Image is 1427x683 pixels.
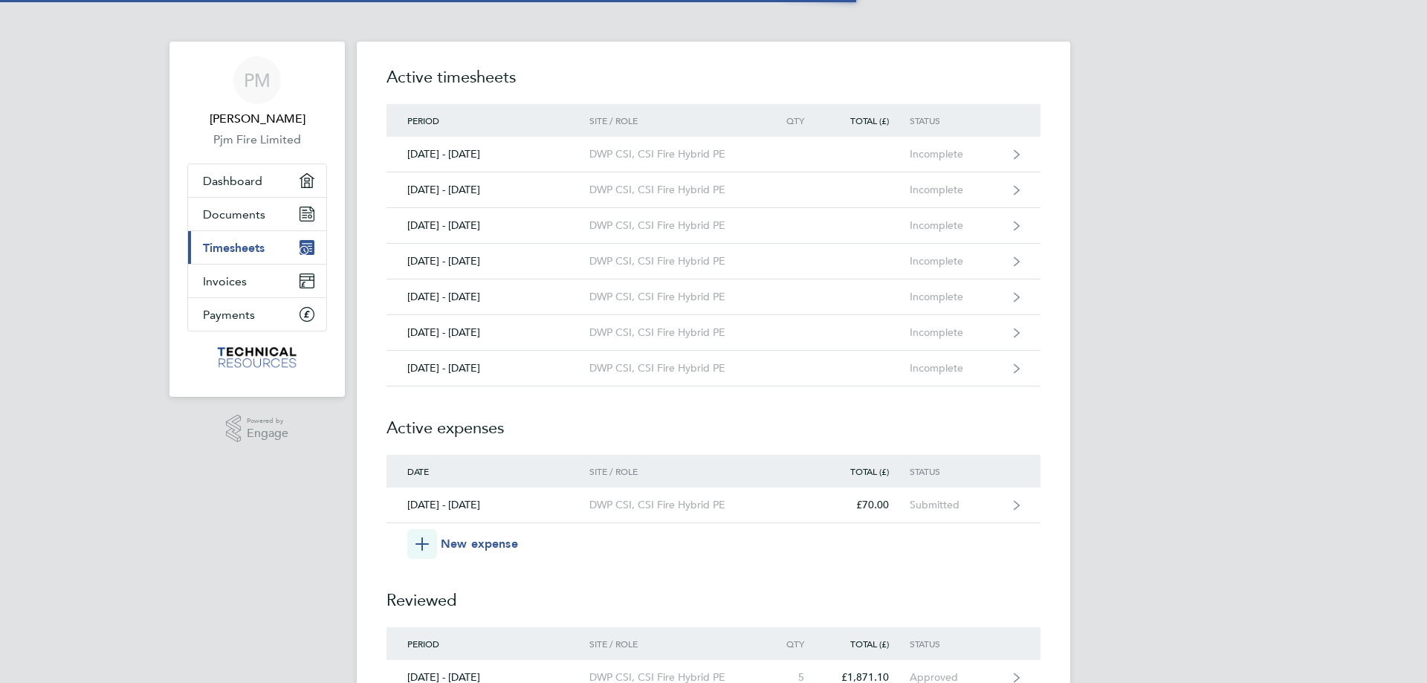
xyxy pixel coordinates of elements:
img: technicalresources-logo-retina.png [216,346,300,370]
h2: Active expenses [386,386,1041,455]
div: Submitted [910,499,1001,511]
div: DWP CSI, CSI Fire Hybrid PE [589,326,760,339]
div: [DATE] - [DATE] [386,184,589,196]
div: [DATE] - [DATE] [386,291,589,303]
span: Period [407,638,439,650]
a: [DATE] - [DATE]DWP CSI, CSI Fire Hybrid PEIncomplete [386,315,1041,351]
a: Payments [188,298,326,331]
span: Documents [203,207,265,221]
button: New expense [407,529,518,559]
a: [DATE] - [DATE]DWP CSI, CSI Fire Hybrid PEIncomplete [386,208,1041,244]
div: [DATE] - [DATE] [386,362,589,375]
a: [DATE] - [DATE]DWP CSI, CSI Fire Hybrid PEIncomplete [386,244,1041,279]
div: Total (£) [825,638,910,649]
div: Date [386,466,589,476]
div: DWP CSI, CSI Fire Hybrid PE [589,184,760,196]
div: Incomplete [910,148,1001,161]
a: [DATE] - [DATE]DWP CSI, CSI Fire Hybrid PEIncomplete [386,137,1041,172]
div: Status [910,115,1001,126]
span: Payments [203,308,255,322]
div: Qty [760,115,825,126]
nav: Main navigation [169,42,345,397]
div: Incomplete [910,326,1001,339]
div: [DATE] - [DATE] [386,499,589,511]
div: Status [910,466,1001,476]
div: [DATE] - [DATE] [386,326,589,339]
span: New expense [441,535,518,553]
div: Site / Role [589,638,760,649]
div: DWP CSI, CSI Fire Hybrid PE [589,291,760,303]
a: Invoices [188,265,326,297]
a: Timesheets [188,231,326,264]
span: PM [244,71,271,90]
div: DWP CSI, CSI Fire Hybrid PE [589,219,760,232]
div: Qty [760,638,825,649]
div: [DATE] - [DATE] [386,148,589,161]
div: Incomplete [910,255,1001,268]
a: Go to home page [187,346,327,370]
div: DWP CSI, CSI Fire Hybrid PE [589,255,760,268]
div: [DATE] - [DATE] [386,255,589,268]
span: Timesheets [203,241,265,255]
a: Documents [188,198,326,230]
a: Powered byEngage [226,415,289,443]
span: Dashboard [203,174,262,188]
h2: Reviewed [386,559,1041,627]
div: £70.00 [825,499,910,511]
a: [DATE] - [DATE]DWP CSI, CSI Fire Hybrid PEIncomplete [386,351,1041,386]
span: Period [407,114,439,126]
a: PM[PERSON_NAME] [187,56,327,128]
span: Powered by [247,415,288,427]
span: Invoices [203,274,247,288]
span: Paul Morgan [187,110,327,128]
a: [DATE] - [DATE]DWP CSI, CSI Fire Hybrid PEIncomplete [386,279,1041,315]
div: Incomplete [910,362,1001,375]
div: DWP CSI, CSI Fire Hybrid PE [589,362,760,375]
div: Incomplete [910,291,1001,303]
a: Pjm Fire Limited [187,131,327,149]
div: Total (£) [825,115,910,126]
div: DWP CSI, CSI Fire Hybrid PE [589,499,760,511]
div: Incomplete [910,184,1001,196]
div: Total (£) [825,466,910,476]
div: DWP CSI, CSI Fire Hybrid PE [589,148,760,161]
h2: Active timesheets [386,65,1041,104]
div: [DATE] - [DATE] [386,219,589,232]
div: Site / Role [589,115,760,126]
span: Engage [247,427,288,440]
a: Dashboard [188,164,326,197]
div: Status [910,638,1001,649]
a: [DATE] - [DATE]DWP CSI, CSI Fire Hybrid PEIncomplete [386,172,1041,208]
div: Site / Role [589,466,760,476]
div: Incomplete [910,219,1001,232]
a: [DATE] - [DATE]DWP CSI, CSI Fire Hybrid PE£70.00Submitted [386,488,1041,523]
